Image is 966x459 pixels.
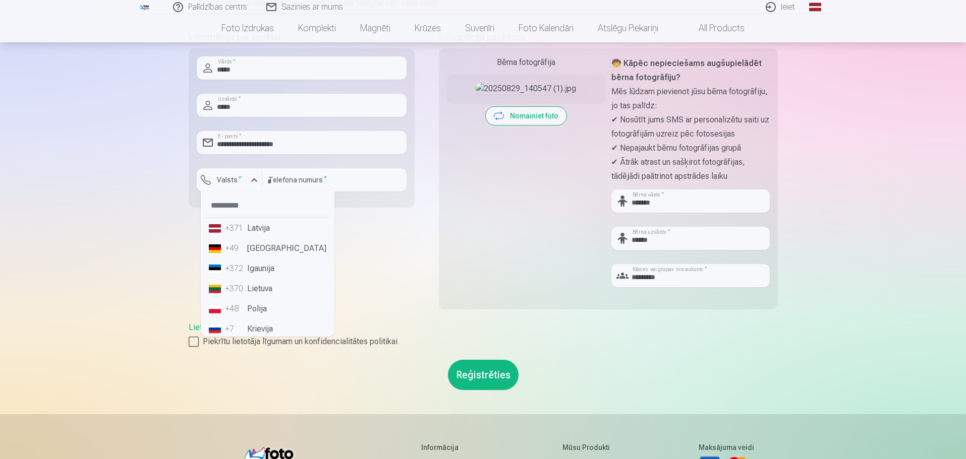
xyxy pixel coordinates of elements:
[205,218,330,238] li: Latvija
[699,442,754,452] h5: Maksājuma veidi
[205,258,330,279] li: Igaunija
[348,14,403,42] a: Magnēti
[225,303,245,315] div: +48
[476,83,576,95] img: 20250829_140547 (1).jpg
[213,175,246,185] label: Valsts
[586,14,670,42] a: Atslēgu piekariņi
[209,14,286,42] a: Foto izdrukas
[486,107,566,125] button: Nomainiet foto
[611,58,762,82] strong: 🧒 Kāpēc nepieciešams augšupielādēt bērna fotogrāfiju?
[225,263,245,275] div: +372
[197,191,262,200] div: Lauks ir obligāts
[447,56,605,69] div: Bērna fotogrāfija
[225,283,245,295] div: +370
[453,14,506,42] a: Suvenīri
[189,336,778,348] label: Piekrītu lietotāja līgumam un konfidencialitātes politikai
[611,155,770,183] p: ✔ Ātrāk atrast un sašķirot fotogrāfijas, tādējādi paātrinot apstrādes laiku
[562,442,615,452] h5: Mūsu produkti
[189,321,778,348] div: ,
[225,242,245,254] div: +49
[225,323,245,335] div: +7
[448,360,519,390] button: Reģistrēties
[611,113,770,141] p: ✔ Nosūtīt jums SMS ar personalizētu saiti uz fotogrāfijām uzreiz pēc fotosesijas
[421,442,480,452] h5: Informācija
[286,14,348,42] a: Komplekti
[205,299,330,319] li: Polija
[225,222,245,234] div: +371
[205,238,330,258] li: [GEOGRAPHIC_DATA]
[611,85,770,113] p: Mēs lūdzam pievienot jūsu bērna fotogrāfiju, jo tas palīdz:
[139,4,150,10] img: /fa1
[670,14,757,42] a: All products
[611,141,770,155] p: ✔ Nepajaukt bērnu fotogrāfijas grupā
[205,279,330,299] li: Lietuva
[197,168,262,191] button: Valsts*
[403,14,453,42] a: Krūzes
[189,322,253,332] a: Lietošanas līgums
[506,14,586,42] a: Foto kalendāri
[205,319,330,339] li: Krievija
